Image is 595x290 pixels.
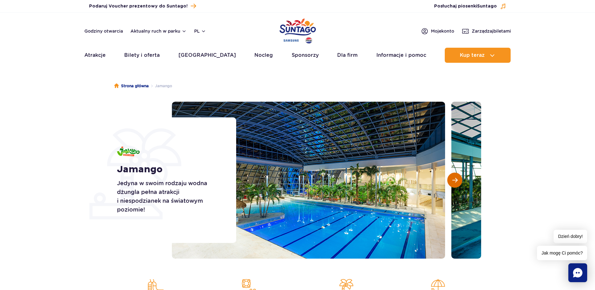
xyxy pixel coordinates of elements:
[568,263,587,282] div: Chat
[117,164,222,175] h1: Jamango
[477,4,497,8] span: Suntago
[194,28,206,34] button: pl
[376,48,426,63] a: Informacje i pomoc
[445,48,511,63] button: Kup teraz
[89,2,196,10] a: Podaruj Voucher prezentowy do Suntago!
[178,48,236,63] a: [GEOGRAPHIC_DATA]
[84,28,123,34] a: Godziny otwarcia
[117,179,222,214] p: Jedyna w swoim rodzaju wodna dżungla pełna atrakcji i niespodzianek na światowym poziomie!
[84,48,106,63] a: Atrakcje
[421,27,454,35] a: Mojekonto
[337,48,358,63] a: Dla firm
[292,48,319,63] a: Sponsorzy
[447,173,462,188] button: Następny slajd
[554,230,587,243] span: Dzień dobry!
[431,28,454,34] span: Moje konto
[460,52,485,58] span: Kup teraz
[114,83,149,89] a: Strona główna
[130,29,187,34] button: Aktualny ruch w parku
[434,3,506,9] button: Posłuchaj piosenkiSuntago
[254,48,273,63] a: Nocleg
[117,147,140,156] img: Jamango
[472,28,511,34] span: Zarządzaj biletami
[149,83,172,89] li: Jamango
[89,3,188,9] span: Podaruj Voucher prezentowy do Suntago!
[537,246,587,260] span: Jak mogę Ci pomóc?
[434,3,497,9] span: Posłuchaj piosenki
[279,16,316,45] a: Park of Poland
[124,48,160,63] a: Bilety i oferta
[462,27,511,35] a: Zarządzajbiletami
